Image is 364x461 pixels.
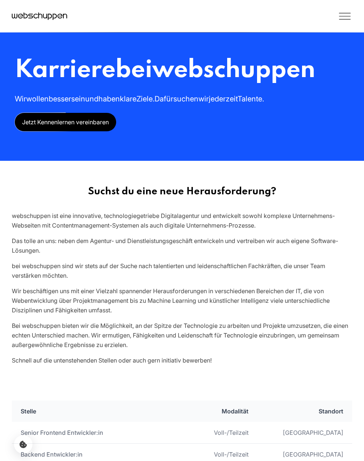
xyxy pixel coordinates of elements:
[194,401,257,422] th: Modalität
[238,94,264,103] span: Talente.
[173,94,198,103] span: suchen
[198,94,209,103] span: wir
[182,9,353,24] button: Toggle Menu
[12,236,352,255] div: Das tolle an uns: neben dem Agentur- und Dienstleistungsgeschäft entwickeln und vertreiben wir au...
[155,94,173,103] span: Dafür
[26,94,49,103] span: wollen
[120,94,136,103] span: klare
[15,94,26,103] span: Wir
[85,94,98,103] span: und
[152,58,315,83] span: webschuppen
[71,94,85,103] span: sein
[14,435,32,454] button: Cookie-Einstellungen öffnen
[12,11,67,22] a: Hauptseite besuchen
[12,286,352,315] div: Wir beschäftigen uns mit einer Vielzahl spannender Herausforderungen in verschiedenen Bereichen d...
[49,94,71,103] span: besser
[12,401,194,422] th: Stelle
[209,94,238,103] span: jederzeit
[12,321,352,350] div: Bei webschuppen bieten wir die Möglichkeit, an der Spitze der Technologie zu arbeiten und Projekt...
[115,58,152,83] span: bei
[194,422,257,444] td: Voll-/Teilzeit
[12,261,352,280] div: bei webschuppen sind wir stets auf der Suche nach talentierten und leidenschaftlichen Fachkräften...
[15,113,116,131] a: Jetzt Kennenlernen vereinbaren
[12,356,352,365] div: Schnell auf die untenstehenden Stellen oder auch gern initiativ bewerben!
[15,58,115,83] span: Karriere
[12,422,194,444] td: Senior Frontend Entwickler:in
[12,186,352,198] h2: Suchst du eine neue Herausforderung?
[257,422,352,444] td: [GEOGRAPHIC_DATA]
[98,94,120,103] span: haben
[257,401,352,422] th: Standort
[136,94,155,103] span: Ziele.
[12,211,352,230] div: webschuppen ist eine innovative, technologiegetriebe Digitalagentur und entwickelt sowohl komplex...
